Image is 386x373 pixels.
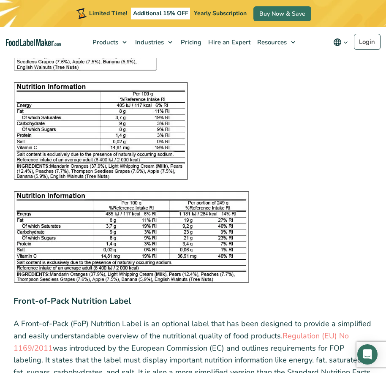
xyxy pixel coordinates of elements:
strong: Front-of-Pack Nutrition Label [14,295,131,307]
img: A more linear or horizontal version of the EU Standard Nutrition Facts Label with nutrition infor... [14,191,249,283]
a: Regulation (EU) No 1169/2011 [14,331,349,353]
a: Resources [253,27,299,57]
span: Pricing [178,38,202,46]
a: Pricing [177,27,204,57]
a: Industries [131,27,177,57]
span: Resources [255,38,288,46]
a: Hire an Expert [204,27,253,57]
span: Hire an Expert [206,38,251,46]
img: A more condensed version of the EU Standard Nutrition Facts Label with nutrition information in a... [14,82,188,180]
span: Limited Time! [89,9,127,17]
a: Products [88,27,131,57]
a: Login [354,34,381,50]
span: Additional 15% OFF [131,8,190,19]
a: Buy Now & Save [253,6,311,21]
span: Products [90,38,119,46]
span: Yearly Subscription [194,9,247,17]
div: Open Intercom Messenger [357,344,378,365]
span: Industries [133,38,165,46]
